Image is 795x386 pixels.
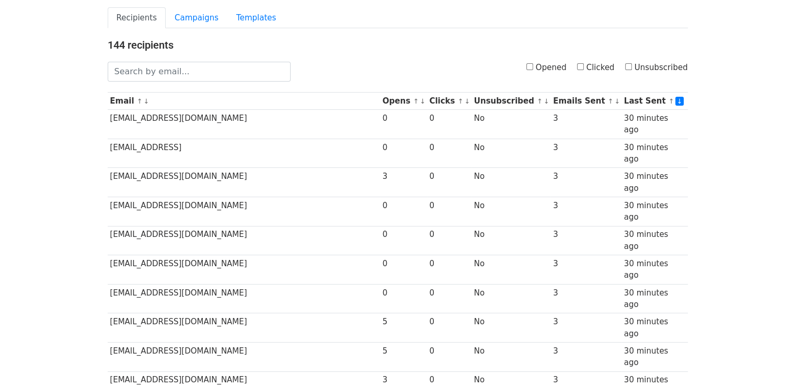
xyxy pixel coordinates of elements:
td: No [471,342,550,371]
td: [EMAIL_ADDRESS] [108,139,380,168]
label: Clicked [577,62,615,74]
h4: 144 recipients [108,39,688,51]
td: 30 minutes ago [621,197,688,226]
td: No [471,313,550,343]
a: ↓ [675,97,684,106]
td: 0 [380,197,427,226]
td: 0 [427,284,471,313]
td: No [471,255,550,285]
td: 0 [427,168,471,197]
td: 0 [427,197,471,226]
td: 0 [427,226,471,255]
td: 3 [380,168,427,197]
a: ↑ [608,97,614,105]
td: 3 [550,284,621,313]
a: ↑ [537,97,543,105]
td: 30 minutes ago [621,226,688,255]
a: ↑ [669,97,674,105]
td: 3 [550,139,621,168]
td: No [471,284,550,313]
th: Clicks [427,93,471,110]
td: [EMAIL_ADDRESS][DOMAIN_NAME] [108,168,380,197]
td: 3 [550,197,621,226]
a: ↑ [458,97,464,105]
th: Emails Sent [550,93,621,110]
a: ↓ [464,97,470,105]
a: Campaigns [166,7,227,29]
td: 3 [550,110,621,139]
td: 3 [550,226,621,255]
input: Unsubscribed [625,63,632,70]
a: ↑ [137,97,143,105]
td: [EMAIL_ADDRESS][DOMAIN_NAME] [108,255,380,285]
td: 0 [380,284,427,313]
td: 3 [550,255,621,285]
td: 30 minutes ago [621,139,688,168]
td: No [471,168,550,197]
a: Templates [227,7,285,29]
td: [EMAIL_ADDRESS][DOMAIN_NAME] [108,342,380,371]
td: 0 [427,139,471,168]
input: Opened [526,63,533,70]
td: 30 minutes ago [621,255,688,285]
td: [EMAIL_ADDRESS][DOMAIN_NAME] [108,197,380,226]
td: 0 [380,139,427,168]
td: 0 [427,110,471,139]
td: 0 [427,313,471,343]
iframe: Chat Widget [743,336,795,386]
td: 30 minutes ago [621,342,688,371]
td: [EMAIL_ADDRESS][DOMAIN_NAME] [108,110,380,139]
td: 0 [427,342,471,371]
a: ↓ [144,97,149,105]
a: ↓ [544,97,549,105]
th: Opens [380,93,427,110]
input: Clicked [577,63,584,70]
td: 30 minutes ago [621,284,688,313]
td: 0 [380,226,427,255]
td: 3 [550,342,621,371]
td: No [471,197,550,226]
td: No [471,226,550,255]
a: ↓ [614,97,620,105]
td: 0 [427,255,471,285]
td: 30 minutes ago [621,313,688,343]
a: Recipients [108,7,166,29]
td: 5 [380,313,427,343]
td: [EMAIL_ADDRESS][DOMAIN_NAME] [108,226,380,255]
td: [EMAIL_ADDRESS][DOMAIN_NAME] [108,284,380,313]
td: 3 [550,313,621,343]
label: Unsubscribed [625,62,688,74]
td: 3 [550,168,621,197]
td: 0 [380,110,427,139]
td: No [471,139,550,168]
a: ↓ [420,97,425,105]
td: 30 minutes ago [621,168,688,197]
th: Unsubscribed [471,93,550,110]
th: Email [108,93,380,110]
td: 0 [380,255,427,285]
a: ↑ [413,97,419,105]
td: 5 [380,342,427,371]
th: Last Sent [621,93,688,110]
input: Search by email... [108,62,291,82]
td: No [471,110,550,139]
td: 30 minutes ago [621,110,688,139]
label: Opened [526,62,567,74]
td: [EMAIL_ADDRESS][DOMAIN_NAME] [108,313,380,343]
